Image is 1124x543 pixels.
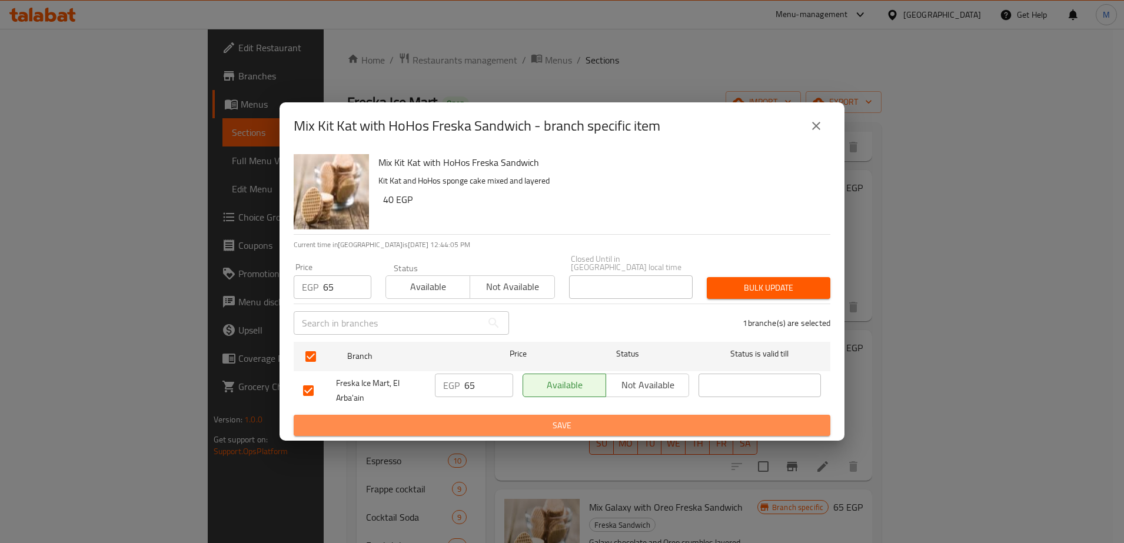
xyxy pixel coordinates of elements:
p: Kit Kat and HoHos sponge cake mixed and layered [378,174,821,188]
p: EGP [302,280,318,294]
span: Not available [475,278,550,295]
span: Bulk update [716,281,821,295]
p: 1 branche(s) are selected [743,317,830,329]
span: Not available [611,377,684,394]
button: Bulk update [707,277,830,299]
button: Not available [470,275,554,299]
input: Please enter price [323,275,371,299]
span: Available [391,278,465,295]
span: Status [567,347,689,361]
span: Branch [347,349,470,364]
img: Mix Kit Kat with HoHos Freska Sandwich [294,154,369,229]
span: Available [528,377,601,394]
h2: Mix Kit Kat with HoHos Freska Sandwich - branch specific item [294,116,660,135]
span: Save [303,418,821,433]
span: Freska Ice Mart, El Arba'ain [336,376,425,405]
input: Please enter price [464,374,513,397]
span: Status is valid till [699,347,821,361]
button: Not available [606,374,689,397]
p: Current time in [GEOGRAPHIC_DATA] is [DATE] 12:44:05 PM [294,239,830,250]
span: Price [479,347,557,361]
button: Save [294,415,830,437]
button: close [802,112,830,140]
h6: 40 EGP [383,191,821,208]
button: Available [385,275,470,299]
button: Available [523,374,606,397]
h6: Mix Kit Kat with HoHos Freska Sandwich [378,154,821,171]
input: Search in branches [294,311,482,335]
p: EGP [443,378,460,392]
